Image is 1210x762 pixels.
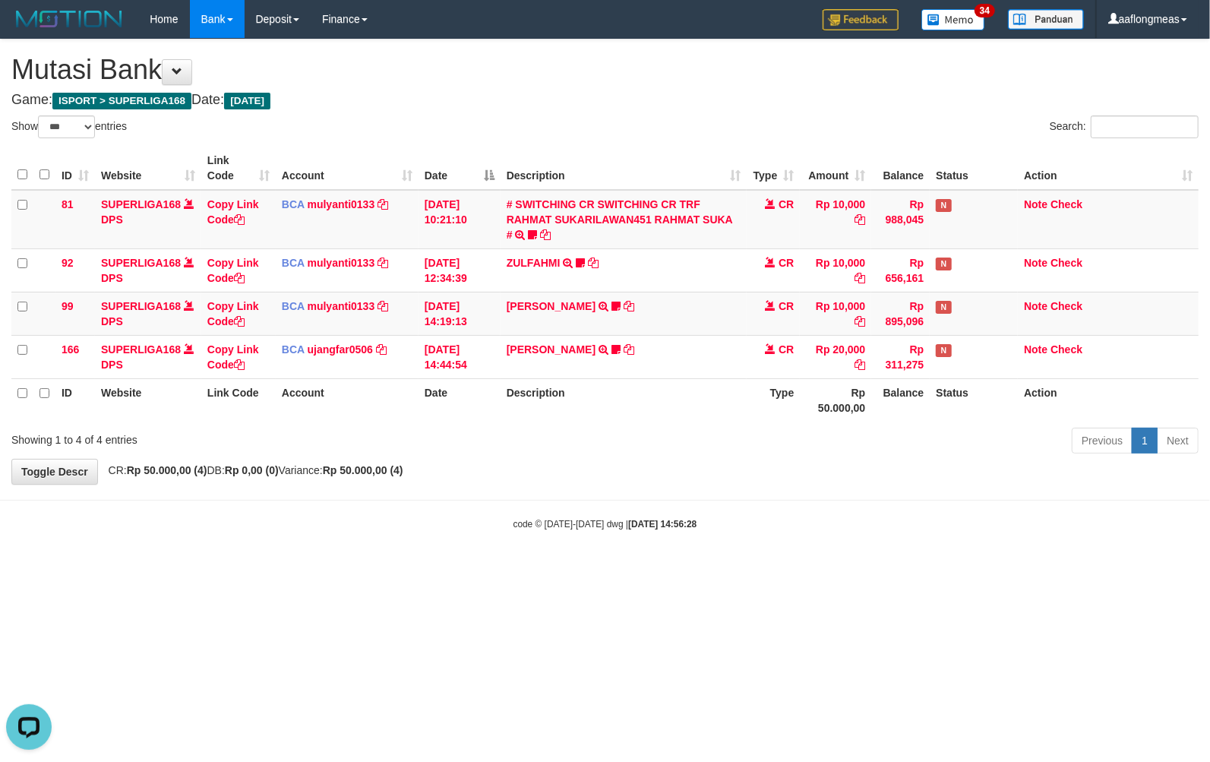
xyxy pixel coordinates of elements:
a: SUPERLIGA168 [101,300,181,312]
span: BCA [282,300,305,312]
a: Copy Rp 10,000 to clipboard [855,272,865,284]
th: Description: activate to sort column ascending [501,147,747,190]
th: Balance [871,378,930,422]
td: [DATE] 10:21:10 [419,190,501,249]
th: Type: activate to sort column ascending [747,147,800,190]
th: Balance [871,147,930,190]
td: Rp 10,000 [800,292,871,335]
a: SUPERLIGA168 [101,198,181,210]
a: Copy mulyanti0133 to clipboard [378,198,388,210]
th: Amount: activate to sort column ascending [800,147,871,190]
span: BCA [282,198,305,210]
a: Copy Link Code [207,198,259,226]
input: Search: [1091,115,1199,138]
th: Description [501,378,747,422]
a: Check [1050,198,1082,210]
th: Link Code [201,378,276,422]
span: [DATE] [224,93,270,109]
td: Rp 10,000 [800,190,871,249]
a: [PERSON_NAME] [507,300,596,312]
strong: Rp 50.000,00 (4) [323,464,403,476]
span: 99 [62,300,74,312]
span: BCA [282,343,305,356]
span: 81 [62,198,74,210]
span: Has Note [936,258,951,270]
a: Copy # SWITCHING CR SWITCHING CR TRF RAHMAT SUKARILAWAN451 RAHMAT SUKA # to clipboard [540,229,551,241]
a: Copy ujangfar0506 to clipboard [376,343,387,356]
small: code © [DATE]-[DATE] dwg | [513,519,697,530]
label: Show entries [11,115,127,138]
span: Has Note [936,344,951,357]
a: Previous [1072,428,1133,454]
td: Rp 895,096 [871,292,930,335]
th: Date: activate to sort column descending [419,147,501,190]
td: Rp 988,045 [871,190,930,249]
a: Check [1050,257,1082,269]
th: Action: activate to sort column ascending [1018,147,1199,190]
a: SUPERLIGA168 [101,343,181,356]
strong: Rp 50.000,00 (4) [127,464,207,476]
th: Action [1018,378,1199,422]
a: Copy mulyanti0133 to clipboard [378,257,388,269]
span: Has Note [936,301,951,314]
button: Open LiveChat chat widget [6,6,52,52]
img: MOTION_logo.png [11,8,127,30]
span: Has Note [936,199,951,212]
a: Note [1024,343,1047,356]
a: # SWITCHING CR SWITCHING CR TRF RAHMAT SUKARILAWAN451 RAHMAT SUKA # [507,198,733,241]
td: [DATE] 12:34:39 [419,248,501,292]
th: ID: activate to sort column ascending [55,147,95,190]
a: Toggle Descr [11,459,98,485]
a: Copy ZULFAHMI to clipboard [588,257,599,269]
a: mulyanti0133 [308,257,375,269]
td: DPS [95,248,201,292]
a: Copy Rp 20,000 to clipboard [855,359,865,371]
td: DPS [95,335,201,378]
a: Check [1050,300,1082,312]
th: Account [276,378,419,422]
img: panduan.png [1008,9,1084,30]
span: CR [779,300,794,312]
a: Next [1157,428,1199,454]
th: ID [55,378,95,422]
th: Account: activate to sort column ascending [276,147,419,190]
td: [DATE] 14:19:13 [419,292,501,335]
a: mulyanti0133 [308,198,375,210]
h1: Mutasi Bank [11,55,1199,85]
span: ISPORT > SUPERLIGA168 [52,93,191,109]
span: CR: DB: Variance: [101,464,403,476]
th: Status [930,378,1018,422]
a: ujangfar0506 [308,343,373,356]
a: Copy NOVEN ELING PRAYOG to clipboard [624,343,634,356]
a: 1 [1132,428,1158,454]
th: Type [747,378,800,422]
td: Rp 311,275 [871,335,930,378]
a: Copy Link Code [207,343,259,371]
a: ZULFAHMI [507,257,561,269]
span: 92 [62,257,74,269]
th: Rp 50.000,00 [800,378,871,422]
span: BCA [282,257,305,269]
span: 34 [975,4,995,17]
a: Copy Rp 10,000 to clipboard [855,315,865,327]
strong: [DATE] 14:56:28 [628,519,697,530]
a: Copy Link Code [207,257,259,284]
span: CR [779,257,794,269]
a: Check [1050,343,1082,356]
td: Rp 20,000 [800,335,871,378]
a: mulyanti0133 [308,300,375,312]
div: Showing 1 to 4 of 4 entries [11,426,493,447]
label: Search: [1050,115,1199,138]
th: Website [95,378,201,422]
img: Feedback.jpg [823,9,899,30]
a: Copy MUHAMMAD REZA to clipboard [624,300,634,312]
td: [DATE] 14:44:54 [419,335,501,378]
a: Copy Rp 10,000 to clipboard [855,213,865,226]
a: [PERSON_NAME] [507,343,596,356]
a: Note [1024,300,1047,312]
th: Link Code: activate to sort column ascending [201,147,276,190]
strong: Rp 0,00 (0) [225,464,279,476]
th: Date [419,378,501,422]
span: CR [779,343,794,356]
a: Copy mulyanti0133 to clipboard [378,300,388,312]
